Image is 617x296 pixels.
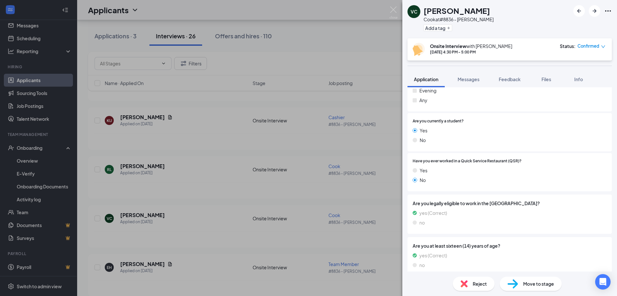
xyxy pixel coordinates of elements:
div: Status : [560,43,576,49]
span: yes (Correct) [419,209,447,216]
span: Any [419,97,427,104]
span: Have you ever worked in a Quick Service Restaurant (QSR)? [413,158,522,164]
span: Yes [420,127,427,134]
div: [DATE] 4:30 PM - 5:00 PM [430,49,512,55]
span: Are you currently a student? [413,118,464,124]
span: no [419,262,425,269]
span: No [420,177,426,184]
div: Open Intercom Messenger [595,274,611,290]
span: Application [414,76,438,82]
span: No [420,137,426,144]
span: Files [541,76,551,82]
div: VC [411,8,417,15]
button: PlusAdd a tag [424,24,452,31]
svg: ArrowLeftNew [575,7,583,15]
h1: [PERSON_NAME] [424,5,490,16]
span: Confirmed [577,43,599,49]
span: Messages [458,76,479,82]
span: Reject [473,280,487,287]
svg: Plus [447,26,451,30]
span: down [601,44,605,49]
span: no [419,219,425,226]
span: Info [574,76,583,82]
svg: ArrowRight [591,7,598,15]
button: ArrowRight [589,5,600,17]
span: Are you at least sixteen (14) years of age? [413,242,607,249]
div: Cook at #8836 - [PERSON_NAME] [424,16,494,23]
span: Yes [420,167,427,174]
b: Onsite Interview [430,43,466,49]
div: with [PERSON_NAME] [430,43,512,49]
span: Are you legally eligible to work in the [GEOGRAPHIC_DATA]? [413,200,607,207]
span: Evening [419,87,436,94]
span: yes (Correct) [419,252,447,259]
button: ArrowLeftNew [573,5,585,17]
span: Feedback [499,76,521,82]
span: Move to stage [523,280,554,287]
svg: Ellipses [604,7,612,15]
